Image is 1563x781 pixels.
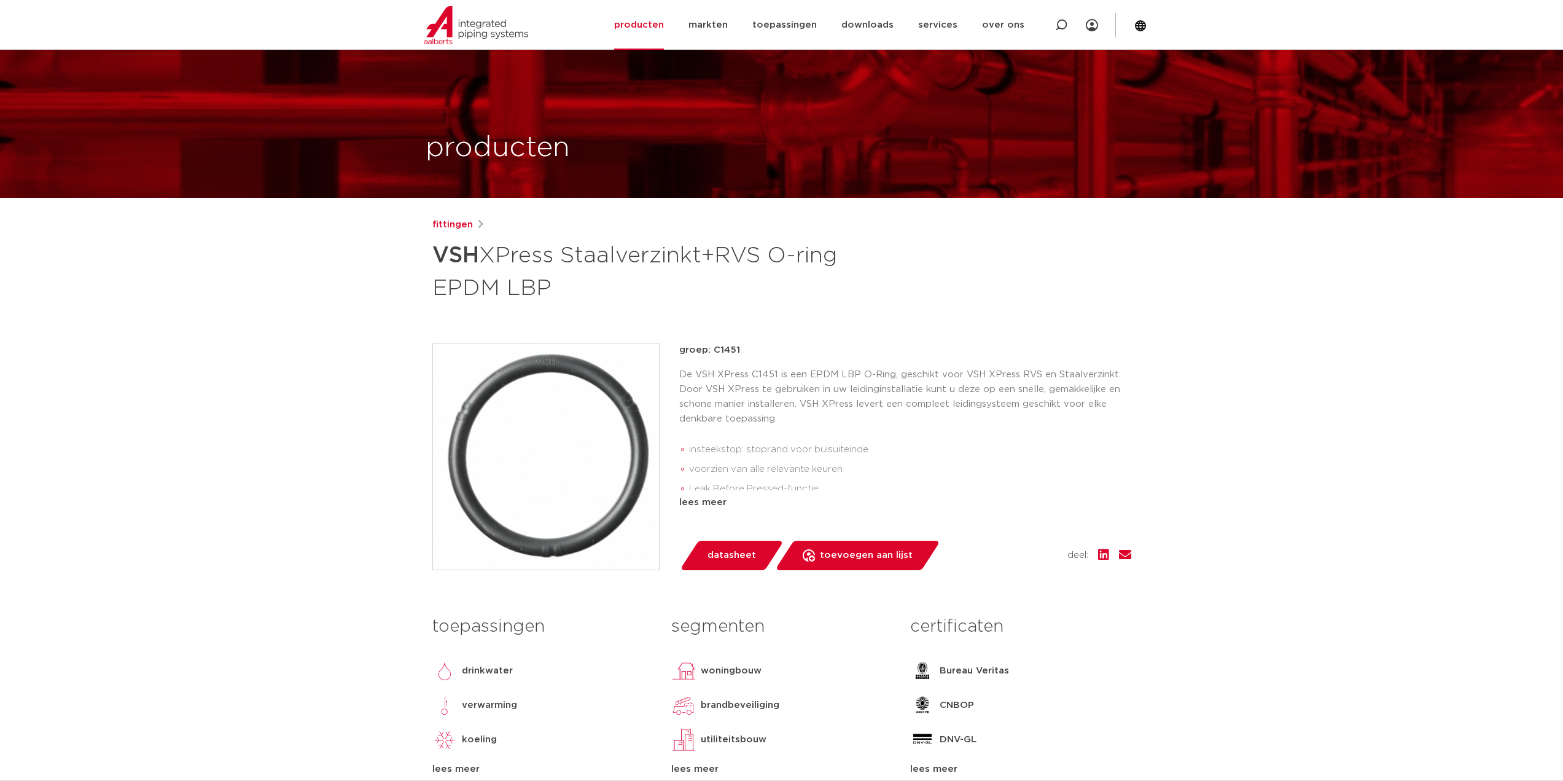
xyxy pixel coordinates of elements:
[701,732,766,747] p: utiliteitsbouw
[671,693,696,718] img: brandbeveiliging
[426,128,570,168] h1: producten
[701,698,779,713] p: brandbeveiliging
[940,664,1009,678] p: Bureau Veritas
[689,479,1131,499] li: Leak Before Pressed-functie
[462,664,513,678] p: drinkwater
[432,728,457,752] img: koeling
[679,541,784,570] a: datasheet
[462,698,517,713] p: verwarming
[707,546,756,565] span: datasheet
[433,343,659,570] img: Product Image for VSH XPress Staalverzinkt+RVS O-ring EPDM LBP
[910,728,935,752] img: DNV-GL
[1067,548,1088,563] span: deel:
[679,343,1131,358] p: groep: C1451
[432,614,653,639] h3: toepassingen
[940,732,976,747] p: DNV-GL
[432,762,653,777] div: lees meer
[689,460,1131,479] li: voorzien van alle relevante keuren
[910,693,935,718] img: CNBOP
[432,237,894,304] h1: XPress Staalverzinkt+RVS O-ring EPDM LBP
[820,546,913,565] span: toevoegen aan lijst
[671,614,892,639] h3: segmenten
[910,762,1131,777] div: lees meer
[940,698,974,713] p: CNBOP
[671,762,892,777] div: lees meer
[432,659,457,683] img: drinkwater
[432,693,457,718] img: verwarming
[432,245,479,267] strong: VSH
[679,367,1131,426] p: De VSH XPress C1451 is een EPDM LBP O-Ring, geschikt voor VSH XPress RVS en Staalverzinkt. Door V...
[910,614,1131,639] h3: certificaten
[689,440,1131,460] li: insteekstop: stoprand voor buisuiteinde
[432,218,473,232] a: fittingen
[679,495,1131,510] div: lees meer
[671,659,696,683] img: woningbouw
[462,732,497,747] p: koeling
[701,664,762,678] p: woningbouw
[910,659,935,683] img: Bureau Veritas
[671,728,696,752] img: utiliteitsbouw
